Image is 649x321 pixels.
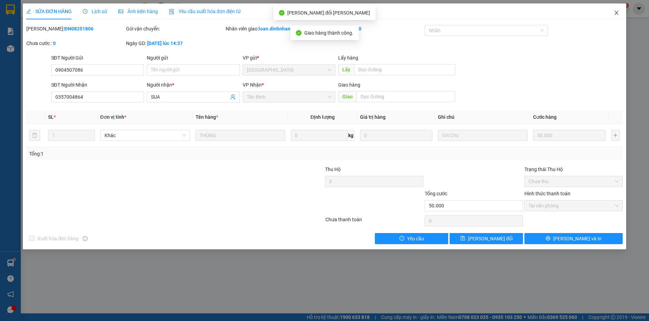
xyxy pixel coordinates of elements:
[243,82,262,88] span: VP Nhận
[338,55,358,61] span: Lấy hàng
[287,10,370,16] span: [PERSON_NAME] đổi [PERSON_NAME]
[338,64,354,75] span: Lấy
[310,114,335,120] span: Định lượng
[83,9,107,14] span: Lịch sử
[169,9,241,14] span: Yêu cầu xuất hóa đơn điện tử
[533,130,605,141] input: 0
[304,30,353,36] span: Giao hàng thành công.
[360,130,432,141] input: 0
[26,9,31,14] span: edit
[105,130,186,141] span: Khác
[196,130,285,141] input: VD: Bàn, Ghế
[611,130,620,141] button: plus
[259,26,290,32] b: loan.dinhnhan
[529,176,619,187] span: Chưa thu
[118,9,123,14] span: picture
[226,25,324,33] div: Nhân viên giao:
[607,3,626,23] button: Close
[147,54,240,62] div: Người gửi
[450,233,523,244] button: save[PERSON_NAME] đổi
[399,236,404,241] span: exclamation-circle
[338,91,357,102] span: Giao
[529,200,619,211] span: Tại văn phòng
[26,25,125,33] div: [PERSON_NAME]:
[169,9,174,15] img: icon
[147,41,183,46] b: [DATE] lúc 14:37
[325,25,423,33] div: Cước rồi :
[35,235,82,242] span: Xuất hóa đơn hàng
[26,39,125,47] div: Chưa cước :
[407,235,424,242] span: Yêu cầu
[438,130,528,141] input: Ghi Chú
[230,94,236,100] span: user-add
[360,114,386,120] span: Giá trị hàng
[147,81,240,89] div: Người nhận
[247,65,332,75] span: Đà Nẵng
[26,9,72,14] span: SỬA ĐƠN HÀNG
[29,130,40,141] button: delete
[64,26,93,32] b: ĐN08251806
[614,10,619,16] span: close
[29,150,251,158] div: Tổng: 1
[348,130,354,141] span: kg
[524,166,623,173] div: Trạng thái Thu Hộ
[243,54,336,62] div: VP gửi
[524,233,623,244] button: printer[PERSON_NAME] và In
[425,191,447,196] span: Tổng cước
[460,236,465,241] span: save
[553,235,602,242] span: [PERSON_NAME] và In
[83,236,88,241] span: info-circle
[325,216,424,228] div: Chưa thanh toán
[118,9,158,14] span: Ảnh kiện hàng
[48,114,54,120] span: SL
[51,81,144,89] div: SĐT Người Nhận
[524,191,570,196] label: Hình thức thanh toán
[53,41,56,46] b: 0
[126,25,224,33] div: Gói vận chuyển:
[354,64,455,75] input: Dọc đường
[375,233,448,244] button: exclamation-circleYêu cầu
[83,9,88,14] span: clock-circle
[468,235,513,242] span: [PERSON_NAME] đổi
[126,39,224,47] div: Ngày GD:
[338,82,360,88] span: Giao hàng
[51,54,144,62] div: SĐT Người Gửi
[357,91,455,102] input: Dọc đường
[100,114,126,120] span: Đơn vị tính
[247,92,332,102] span: Tân Bình
[325,167,341,172] span: Thu Hộ
[435,110,530,124] th: Ghi chú
[196,114,218,120] span: Tên hàng
[546,236,550,241] span: printer
[533,114,557,120] span: Cước hàng
[279,10,285,16] span: check-circle
[296,30,301,36] span: check-circle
